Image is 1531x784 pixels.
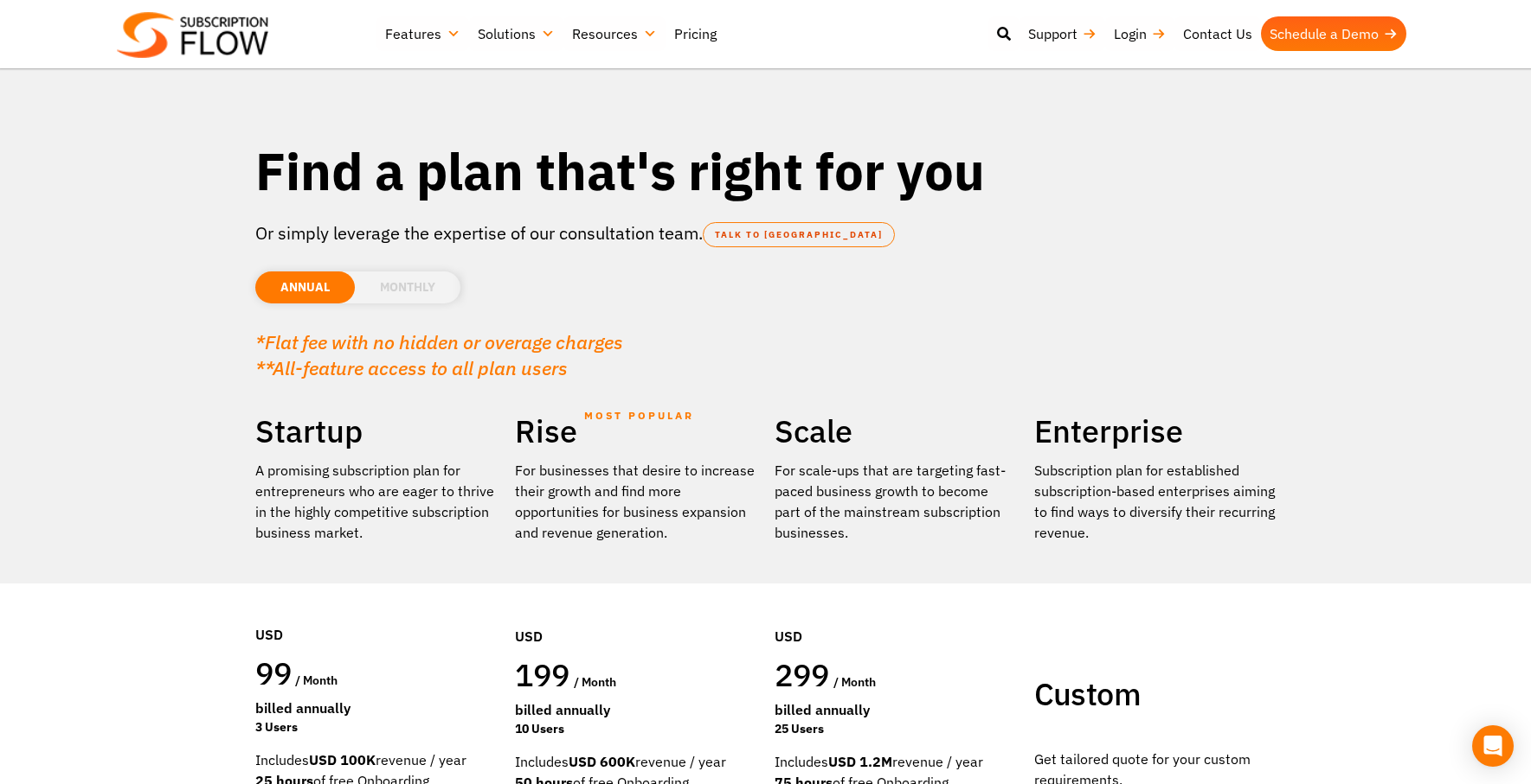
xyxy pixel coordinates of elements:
span: / month [574,674,616,690]
div: 3 Users [255,718,498,736]
div: USD [775,574,1017,655]
h1: Find a plan that's right for you [255,138,1277,203]
li: MONTHLY [355,271,460,303]
div: For businesses that desire to increase their growth and find more opportunities for business expa... [515,460,757,543]
span: / month [295,672,338,688]
a: Login [1105,16,1174,51]
img: Subscriptionflow [117,12,268,58]
a: TALK TO [GEOGRAPHIC_DATA] [703,222,895,247]
div: 25 Users [775,720,1017,738]
li: ANNUAL [255,271,355,303]
strong: USD 1.2M [828,753,892,770]
strong: USD 100K [309,751,376,768]
span: Custom [1034,673,1141,714]
div: 10 Users [515,720,757,738]
a: Features [376,16,469,51]
div: USD [255,572,498,653]
a: Resources [563,16,666,51]
h2: Rise [515,411,757,451]
em: *Flat fee with no hidden or overage charges [255,329,623,354]
p: A promising subscription plan for entrepreneurs who are eager to thrive in the highly competitive... [255,460,498,543]
span: MOST POPULAR [584,396,694,436]
div: Open Intercom Messenger [1472,725,1514,767]
div: USD [515,574,757,655]
span: 299 [775,654,830,695]
a: Support [1020,16,1105,51]
strong: USD 600K [569,753,635,770]
div: Billed Annually [255,698,498,718]
em: **All-feature access to all plan users [255,355,568,380]
span: 199 [515,654,570,695]
div: Billed Annually [775,699,1017,720]
span: 99 [255,653,293,693]
h2: Startup [255,411,498,451]
a: Solutions [469,16,563,51]
h2: Enterprise [1034,411,1277,451]
div: For scale-ups that are targeting fast-paced business growth to become part of the mainstream subs... [775,460,1017,543]
h2: Scale [775,411,1017,451]
p: Subscription plan for established subscription-based enterprises aiming to find ways to diversify... [1034,460,1277,543]
a: Pricing [666,16,725,51]
a: Contact Us [1174,16,1261,51]
div: Billed Annually [515,699,757,720]
p: Or simply leverage the expertise of our consultation team. [255,220,1277,246]
span: / month [833,674,876,690]
a: Schedule a Demo [1261,16,1406,51]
